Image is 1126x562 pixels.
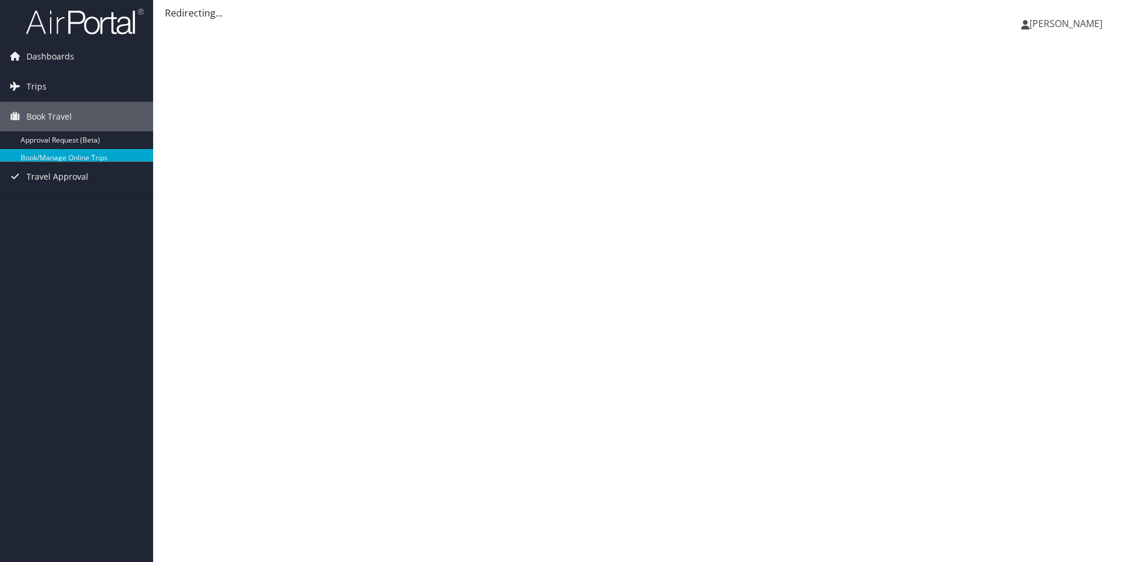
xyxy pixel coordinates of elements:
[27,72,47,101] span: Trips
[165,6,1114,20] div: Redirecting...
[1029,17,1102,30] span: [PERSON_NAME]
[26,8,144,35] img: airportal-logo.png
[27,102,72,131] span: Book Travel
[27,42,74,71] span: Dashboards
[27,162,88,191] span: Travel Approval
[1021,6,1114,41] a: [PERSON_NAME]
